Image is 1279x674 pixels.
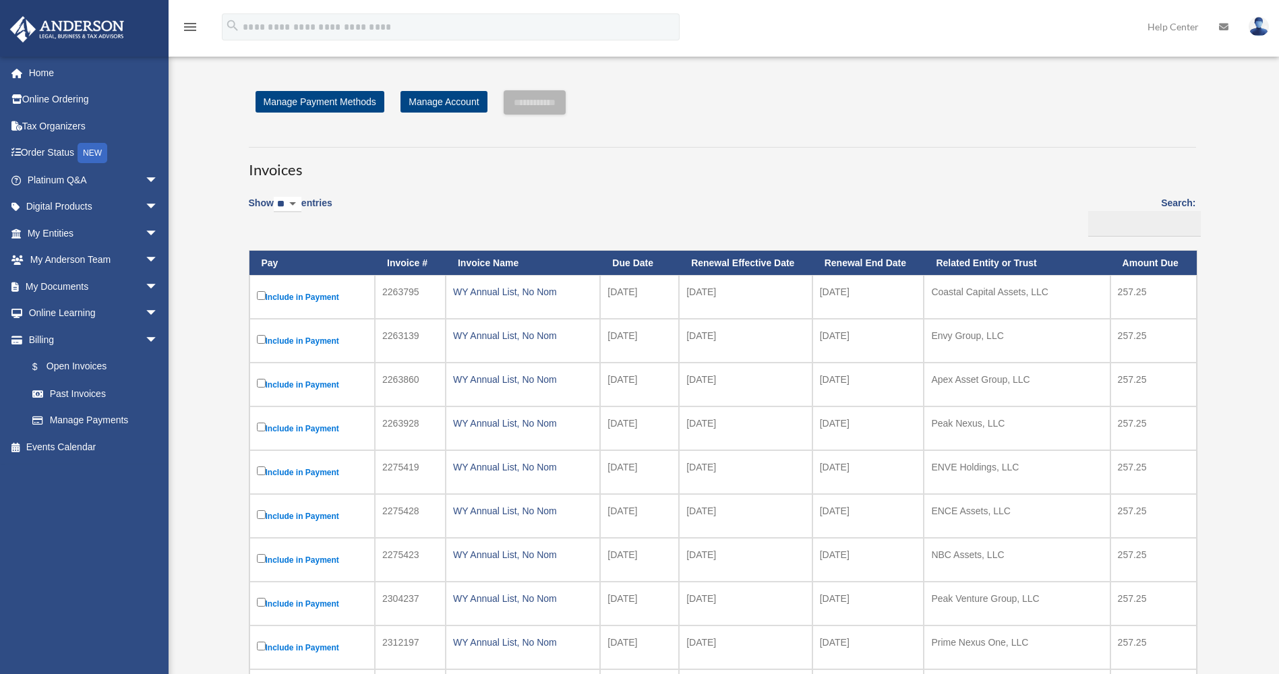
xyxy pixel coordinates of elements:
[679,582,812,625] td: [DATE]
[249,147,1196,181] h3: Invoices
[145,220,172,247] span: arrow_drop_down
[600,538,679,582] td: [DATE]
[600,363,679,406] td: [DATE]
[257,376,368,393] label: Include in Payment
[78,143,107,163] div: NEW
[400,91,487,113] a: Manage Account
[924,363,1110,406] td: Apex Asset Group, LLC
[924,538,1110,582] td: NBC Assets, LLC
[257,595,368,612] label: Include in Payment
[257,420,368,437] label: Include in Payment
[257,551,368,568] label: Include in Payment
[679,450,812,494] td: [DATE]
[812,494,924,538] td: [DATE]
[679,406,812,450] td: [DATE]
[9,193,179,220] a: Digital Productsarrow_drop_down
[257,554,266,563] input: Include in Payment
[19,407,172,434] a: Manage Payments
[679,319,812,363] td: [DATE]
[812,251,924,276] th: Renewal End Date: activate to sort column ascending
[257,291,266,300] input: Include in Payment
[375,406,446,450] td: 2263928
[182,24,198,35] a: menu
[679,494,812,538] td: [DATE]
[375,319,446,363] td: 2263139
[257,464,368,481] label: Include in Payment
[249,195,332,226] label: Show entries
[257,510,266,519] input: Include in Payment
[453,326,593,345] div: WY Annual List, No Nom
[19,380,172,407] a: Past Invoices
[812,363,924,406] td: [DATE]
[9,113,179,140] a: Tax Organizers
[1110,275,1197,319] td: 257.25
[1110,494,1197,538] td: 257.25
[1249,17,1269,36] img: User Pic
[924,319,1110,363] td: Envy Group, LLC
[375,363,446,406] td: 2263860
[375,625,446,669] td: 2312197
[9,166,179,193] a: Platinum Q&Aarrow_drop_down
[9,59,179,86] a: Home
[812,538,924,582] td: [DATE]
[453,282,593,301] div: WY Annual List, No Nom
[600,251,679,276] th: Due Date: activate to sort column ascending
[9,433,179,460] a: Events Calendar
[679,363,812,406] td: [DATE]
[375,275,446,319] td: 2263795
[679,251,812,276] th: Renewal Effective Date: activate to sort column ascending
[145,193,172,221] span: arrow_drop_down
[145,247,172,274] span: arrow_drop_down
[1110,319,1197,363] td: 257.25
[453,370,593,389] div: WY Annual List, No Nom
[453,458,593,477] div: WY Annual List, No Nom
[600,625,679,669] td: [DATE]
[256,91,384,113] a: Manage Payment Methods
[1088,211,1201,237] input: Search:
[600,450,679,494] td: [DATE]
[257,466,266,475] input: Include in Payment
[1083,195,1196,237] label: Search:
[1110,450,1197,494] td: 257.25
[924,625,1110,669] td: Prime Nexus One, LLC
[1110,251,1197,276] th: Amount Due: activate to sort column ascending
[9,220,179,247] a: My Entitiesarrow_drop_down
[600,275,679,319] td: [DATE]
[600,582,679,625] td: [DATE]
[145,326,172,354] span: arrow_drop_down
[453,589,593,608] div: WY Annual List, No Nom
[249,251,376,276] th: Pay: activate to sort column descending
[6,16,128,42] img: Anderson Advisors Platinum Portal
[600,406,679,450] td: [DATE]
[257,288,368,305] label: Include in Payment
[9,273,179,300] a: My Documentsarrow_drop_down
[453,414,593,433] div: WY Annual List, No Nom
[257,379,266,388] input: Include in Payment
[145,166,172,194] span: arrow_drop_down
[812,275,924,319] td: [DATE]
[9,247,179,274] a: My Anderson Teamarrow_drop_down
[19,353,165,381] a: $Open Invoices
[257,332,368,349] label: Include in Payment
[257,335,266,344] input: Include in Payment
[257,423,266,431] input: Include in Payment
[812,450,924,494] td: [DATE]
[9,86,179,113] a: Online Ordering
[9,300,179,327] a: Online Learningarrow_drop_down
[1110,625,1197,669] td: 257.25
[446,251,600,276] th: Invoice Name: activate to sort column ascending
[924,494,1110,538] td: ENCE Assets, LLC
[1110,406,1197,450] td: 257.25
[375,251,446,276] th: Invoice #: activate to sort column ascending
[375,582,446,625] td: 2304237
[679,538,812,582] td: [DATE]
[812,625,924,669] td: [DATE]
[812,582,924,625] td: [DATE]
[257,639,368,656] label: Include in Payment
[679,275,812,319] td: [DATE]
[600,319,679,363] td: [DATE]
[1110,363,1197,406] td: 257.25
[453,501,593,520] div: WY Annual List, No Nom
[812,406,924,450] td: [DATE]
[1110,582,1197,625] td: 257.25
